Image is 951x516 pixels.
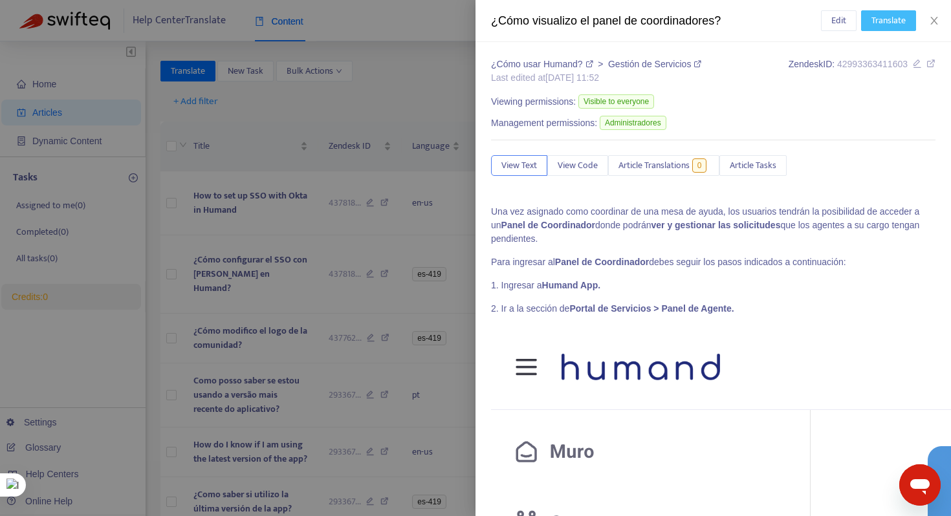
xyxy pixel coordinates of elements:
[555,257,649,267] strong: Panel de Coordinador
[861,10,916,31] button: Translate
[730,158,776,173] span: Article Tasks
[651,220,780,230] strong: ver y gestionar las solicitudes
[542,280,600,290] strong: Humand App.
[608,155,719,176] button: Article Translations0
[899,464,941,506] iframe: Botón para iniciar la ventana de mensajería
[578,94,654,109] span: Visible to everyone
[547,155,608,176] button: View Code
[491,255,935,269] p: Para ingresar al debes seguir los pasos indicados a continuación:
[491,116,597,130] span: Management permissions:
[719,155,787,176] button: Article Tasks
[929,16,939,26] span: close
[501,220,595,230] strong: Panel de Coordinador
[692,158,707,173] span: 0
[831,14,846,28] span: Edit
[600,116,666,130] span: Administradores
[558,158,598,173] span: View Code
[871,14,906,28] span: Translate
[608,59,701,69] a: Gestión de Servicios
[501,158,537,173] span: View Text
[491,12,821,30] div: ¿Cómo visualizo el panel de coordinadores?
[491,59,595,69] a: ¿Cómo usar Humand?
[491,279,935,292] p: 1. Ingresar a
[569,303,734,314] strong: Portal de Servicios > Panel de Agente.
[789,58,935,85] div: Zendesk ID:
[925,15,943,27] button: Close
[491,205,935,246] p: Una vez asignado como coordinar de una mesa de ayuda, los usuarios tendrán la posibilidad de acce...
[618,158,690,173] span: Article Translations
[491,71,701,85] div: Last edited at [DATE] 11:52
[837,59,908,69] span: 42993363411603
[491,155,547,176] button: View Text
[491,58,701,71] div: >
[491,95,576,109] span: Viewing permissions:
[821,10,857,31] button: Edit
